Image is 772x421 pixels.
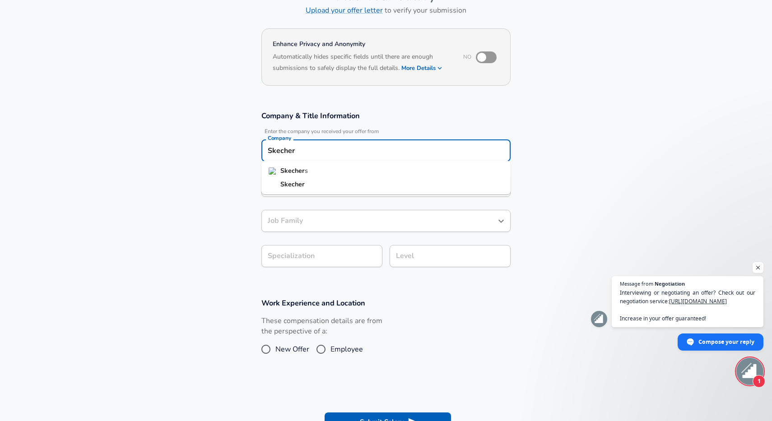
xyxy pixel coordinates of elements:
span: Employee [330,344,363,355]
img: skechers.com [269,167,277,175]
div: Open chat [736,358,763,385]
span: 1 [753,375,765,388]
strong: Skecher [280,180,305,189]
h3: Company & Title Information [261,111,511,121]
span: New Offer [275,344,309,355]
a: Upload your offer letter [306,5,383,15]
input: Software Engineer [265,214,493,228]
label: These compensation details are from the perspective of a: [261,316,382,337]
span: Compose your reply [698,334,754,350]
h4: Enhance Privacy and Anonymity [273,40,451,49]
input: Specialization [261,245,382,267]
span: No [463,53,471,60]
span: s [305,166,308,175]
h6: to verify your submission [261,4,511,17]
h3: Work Experience and Location [261,298,511,308]
span: Message from [620,281,653,286]
span: Enter the company you received your offer from [261,128,511,135]
label: Company [268,135,291,141]
button: More Details [401,62,443,74]
input: L3 [394,249,507,263]
span: Interviewing or negotiating an offer? Check out our negotiation service: Increase in your offer g... [620,288,755,323]
input: Google [265,143,507,157]
span: Negotiation [655,281,685,286]
strong: Skecher [280,166,305,175]
h6: Automatically hides specific fields until there are enough submissions to safely display the full... [273,52,451,74]
button: Open [495,215,507,227]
